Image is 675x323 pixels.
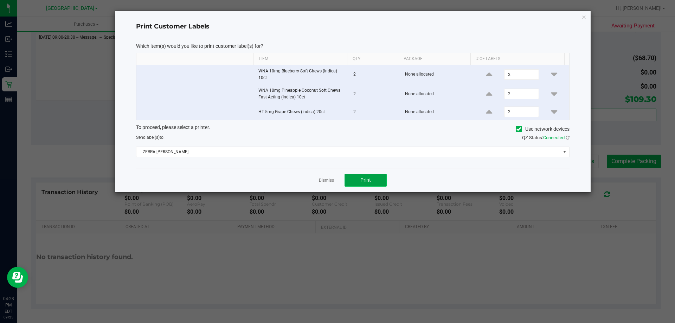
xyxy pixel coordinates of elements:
td: 2 [349,84,401,104]
td: None allocated [401,104,474,120]
th: Package [398,53,470,65]
a: Dismiss [319,177,334,183]
td: 2 [349,65,401,84]
h4: Print Customer Labels [136,22,570,31]
span: QZ Status: [522,135,570,140]
span: Print [360,177,371,183]
td: None allocated [401,84,474,104]
div: To proceed, please select a printer. [131,124,575,134]
span: label(s) [146,135,160,140]
td: WNA 10mg Blueberry Soft Chews (Indica) 10ct [254,65,349,84]
button: Print [345,174,387,187]
label: Use network devices [516,125,570,133]
td: WNA 10mg Pineapple Coconut Soft Chews Fast Acting (Indica) 10ct [254,84,349,104]
span: ZEBRA-[PERSON_NAME] [136,147,560,157]
th: # of labels [470,53,564,65]
span: Connected [543,135,565,140]
td: None allocated [401,65,474,84]
th: Qty [347,53,398,65]
p: Which item(s) would you like to print customer label(s) for? [136,43,570,49]
td: HT 5mg Grape Chews (Indica) 20ct [254,104,349,120]
iframe: Resource center [7,267,28,288]
span: Send to: [136,135,165,140]
th: Item [253,53,347,65]
td: 2 [349,104,401,120]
